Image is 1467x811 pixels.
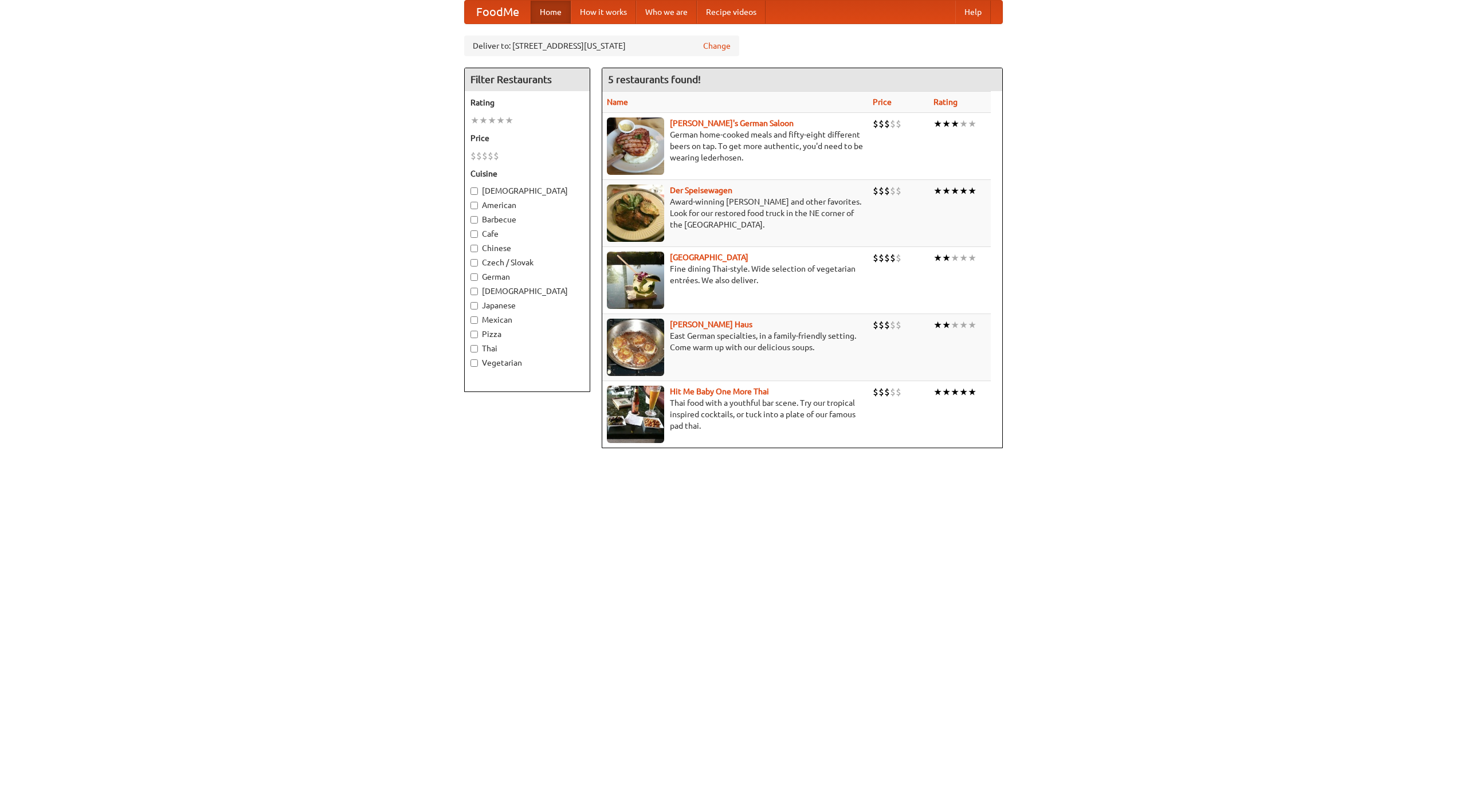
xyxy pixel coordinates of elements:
input: Vegetarian [470,359,478,367]
li: ★ [968,185,976,197]
li: ★ [488,114,496,127]
a: Help [955,1,991,23]
img: speisewagen.jpg [607,185,664,242]
li: $ [470,150,476,162]
li: ★ [959,319,968,331]
p: Thai food with a youthful bar scene. Try our tropical inspired cocktails, or tuck into a plate of... [607,397,864,432]
li: ★ [968,386,976,398]
li: ★ [959,386,968,398]
label: Thai [470,343,584,354]
li: ★ [505,114,513,127]
li: ★ [942,252,951,264]
li: $ [873,185,878,197]
p: Award-winning [PERSON_NAME] and other favorites. Look for our restored food truck in the NE corne... [607,196,864,230]
li: $ [890,386,896,398]
a: FoodMe [465,1,531,23]
li: ★ [933,117,942,130]
li: ★ [968,252,976,264]
li: ★ [470,114,479,127]
a: Change [703,40,731,52]
a: [PERSON_NAME] Haus [670,320,752,329]
a: [PERSON_NAME]'s German Saloon [670,119,794,128]
li: ★ [496,114,505,127]
li: $ [884,386,890,398]
li: $ [878,117,884,130]
li: ★ [942,386,951,398]
li: $ [884,185,890,197]
li: $ [488,150,493,162]
label: Czech / Slovak [470,257,584,268]
h5: Price [470,132,584,144]
input: [DEMOGRAPHIC_DATA] [470,187,478,195]
li: ★ [959,117,968,130]
label: Japanese [470,300,584,311]
li: $ [896,252,901,264]
li: ★ [933,386,942,398]
label: Mexican [470,314,584,326]
p: German home-cooked meals and fifty-eight different beers on tap. To get more authentic, you'd nee... [607,129,864,163]
li: ★ [942,185,951,197]
li: $ [896,386,901,398]
label: Chinese [470,242,584,254]
input: American [470,202,478,209]
li: $ [890,185,896,197]
a: Rating [933,97,958,107]
li: $ [884,252,890,264]
li: $ [873,386,878,398]
li: ★ [951,252,959,264]
input: Cafe [470,230,478,238]
li: ★ [942,117,951,130]
li: ★ [959,185,968,197]
input: Czech / Slovak [470,259,478,267]
input: Japanese [470,302,478,309]
label: Vegetarian [470,357,584,369]
div: Deliver to: [STREET_ADDRESS][US_STATE] [464,36,739,56]
input: Pizza [470,331,478,338]
li: ★ [951,185,959,197]
li: $ [873,117,878,130]
input: Barbecue [470,216,478,224]
a: Der Speisewagen [670,186,732,195]
li: ★ [933,185,942,197]
p: Fine dining Thai-style. Wide selection of vegetarian entrées. We also deliver. [607,263,864,286]
li: $ [482,150,488,162]
img: babythai.jpg [607,386,664,443]
li: $ [873,252,878,264]
li: ★ [968,117,976,130]
li: ★ [942,319,951,331]
label: Pizza [470,328,584,340]
input: Thai [470,345,478,352]
a: How it works [571,1,636,23]
li: $ [896,319,901,331]
li: ★ [951,386,959,398]
li: $ [878,386,884,398]
h4: Filter Restaurants [465,68,590,91]
li: $ [896,117,901,130]
input: German [470,273,478,281]
li: ★ [959,252,968,264]
li: $ [890,319,896,331]
a: Hit Me Baby One More Thai [670,387,769,396]
li: $ [890,117,896,130]
h5: Rating [470,97,584,108]
li: $ [884,117,890,130]
h5: Cuisine [470,168,584,179]
li: $ [878,319,884,331]
li: $ [476,150,482,162]
li: $ [878,252,884,264]
a: [GEOGRAPHIC_DATA] [670,253,748,262]
label: Barbecue [470,214,584,225]
input: Mexican [470,316,478,324]
li: $ [890,252,896,264]
label: Cafe [470,228,584,240]
li: ★ [951,319,959,331]
li: $ [493,150,499,162]
label: American [470,199,584,211]
a: Home [531,1,571,23]
a: Recipe videos [697,1,766,23]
